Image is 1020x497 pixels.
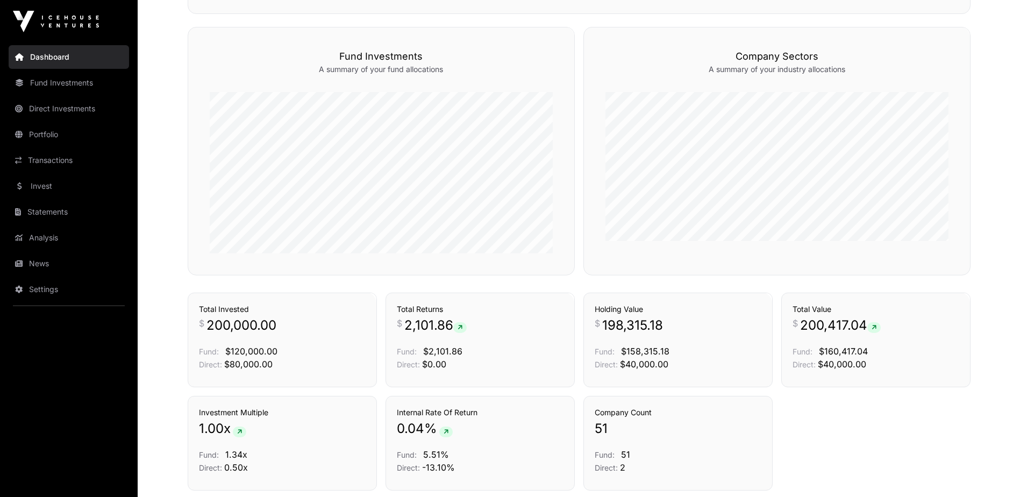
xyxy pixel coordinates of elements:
span: Fund: [793,347,812,356]
span: Fund: [199,347,219,356]
span: $158,315.18 [621,346,669,357]
h3: Fund Investments [210,49,553,64]
span: Direct: [595,463,618,472]
span: Direct: [595,360,618,369]
span: 200,417.04 [800,317,881,334]
span: % [424,420,437,437]
span: 1.00 [199,420,224,437]
a: Analysis [9,226,129,250]
h3: Total Invested [199,304,366,315]
span: $0.00 [422,359,446,370]
a: Direct Investments [9,97,129,120]
a: News [9,252,129,275]
span: $2,101.86 [423,346,462,357]
a: Portfolio [9,123,129,146]
span: Direct: [199,463,222,472]
span: $ [793,317,798,330]
h3: Investment Multiple [199,407,366,418]
span: $ [397,317,402,330]
h3: Total Returns [397,304,564,315]
iframe: Chat Widget [966,445,1020,497]
span: 2,101.86 [404,317,467,334]
span: -13.10% [422,462,455,473]
span: 2 [620,462,625,473]
h3: Company Count [595,407,761,418]
p: A summary of your fund allocations [210,64,553,75]
span: $80,000.00 [224,359,273,370]
span: $160,417.04 [819,346,868,357]
span: 200,000.00 [206,317,276,334]
span: 0.04 [397,420,424,437]
h3: Holding Value [595,304,761,315]
span: 5.51% [423,449,449,460]
h3: Total Value [793,304,959,315]
span: Direct: [199,360,222,369]
span: 51 [595,420,608,437]
span: Fund: [595,450,615,459]
span: 198,315.18 [602,317,663,334]
a: Statements [9,200,129,224]
span: Direct: [397,360,420,369]
a: Invest [9,174,129,198]
a: Settings [9,278,129,301]
span: x [224,420,231,437]
span: $ [595,317,600,330]
h3: Company Sectors [605,49,948,64]
a: Fund Investments [9,71,129,95]
span: 51 [621,449,630,460]
span: 0.50x [224,462,248,473]
p: A summary of your industry allocations [605,64,948,75]
a: Transactions [9,148,129,172]
img: Icehouse Ventures Logo [13,11,99,32]
span: $40,000.00 [620,359,668,370]
span: Fund: [397,450,417,459]
span: $40,000.00 [818,359,866,370]
span: Fund: [199,450,219,459]
h3: Internal Rate Of Return [397,407,564,418]
span: Fund: [595,347,615,356]
a: Dashboard [9,45,129,69]
span: Direct: [793,360,816,369]
span: Fund: [397,347,417,356]
span: Direct: [397,463,420,472]
span: $ [199,317,204,330]
span: $120,000.00 [225,346,277,357]
span: 1.34x [225,449,247,460]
